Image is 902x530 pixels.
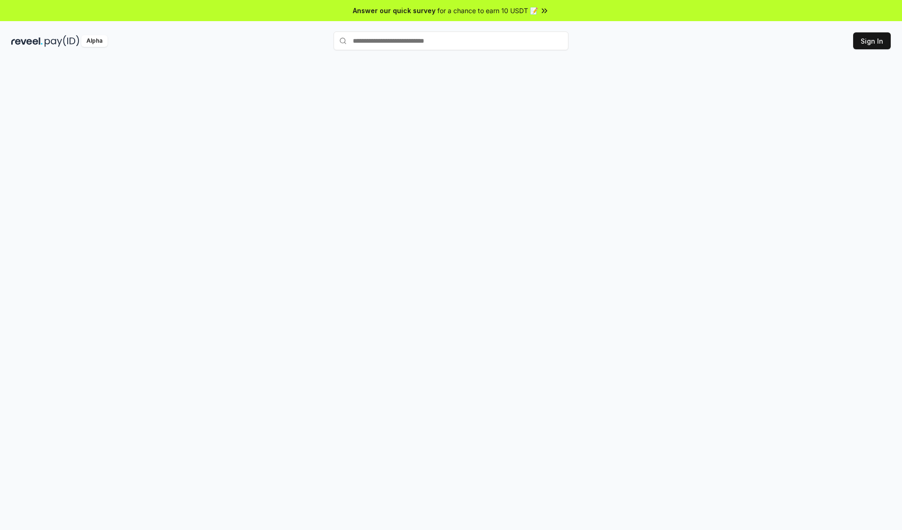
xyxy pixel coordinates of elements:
img: pay_id [45,35,79,47]
button: Sign In [853,32,891,49]
span: Answer our quick survey [353,6,435,15]
div: Alpha [81,35,108,47]
img: reveel_dark [11,35,43,47]
span: for a chance to earn 10 USDT 📝 [437,6,538,15]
